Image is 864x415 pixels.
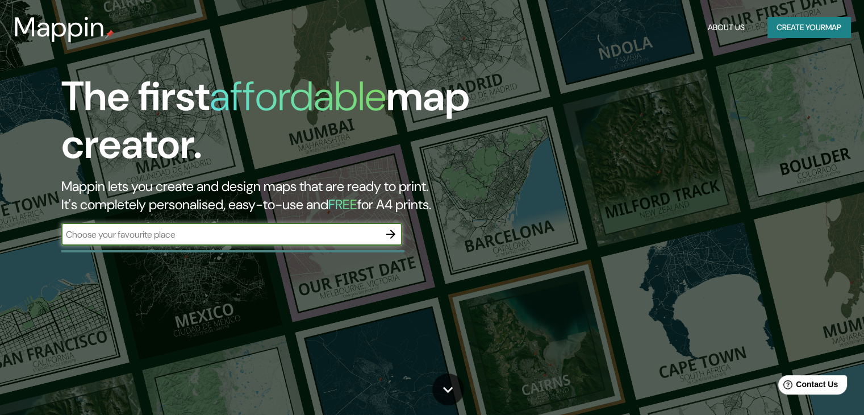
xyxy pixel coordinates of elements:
[105,30,114,39] img: mappin-pin
[61,228,379,241] input: Choose your favourite place
[14,11,105,43] h3: Mappin
[703,17,749,38] button: About Us
[763,371,852,402] iframe: Help widget launcher
[61,73,494,177] h1: The first map creator.
[328,196,357,213] h5: FREE
[767,17,850,38] button: Create yourmap
[61,177,494,214] h2: Mappin lets you create and design maps that are ready to print. It's completely personalised, eas...
[210,70,386,123] h1: affordable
